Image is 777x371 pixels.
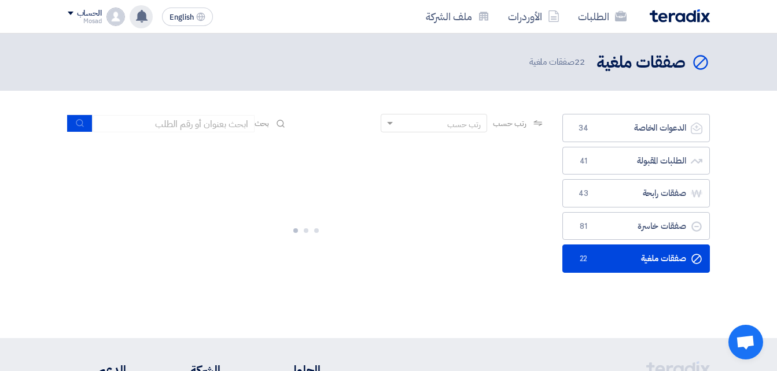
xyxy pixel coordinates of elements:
img: profile_test.png [106,8,125,26]
span: 43 [577,188,591,199]
a: الأوردرات [499,3,569,30]
span: 22 [575,55,585,68]
div: الحساب [77,9,102,18]
a: الطلبات المقبولة41 [562,147,710,175]
span: بحث [255,117,270,129]
span: 22 [577,253,591,265]
img: Teradix logo [650,9,710,23]
input: ابحث بعنوان أو رقم الطلب [93,115,255,132]
span: رتب حسب [493,117,526,129]
span: English [170,13,194,21]
h2: صفقات ملغية [596,51,686,74]
a: الدعوات الخاصة34 [562,114,710,142]
a: الطلبات [569,3,636,30]
span: 81 [577,221,591,232]
a: صفقات خاسرة81 [562,212,710,240]
button: English [162,8,213,26]
a: صفقات رابحة43 [562,179,710,207]
div: Open chat [728,325,763,359]
a: ملف الشركة [417,3,499,30]
span: 41 [577,155,591,167]
div: Mosad [68,18,102,24]
span: 34 [577,123,591,134]
a: صفقات ملغية22 [562,244,710,273]
span: صفقات ملغية [529,55,587,69]
div: رتب حسب [447,118,481,131]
